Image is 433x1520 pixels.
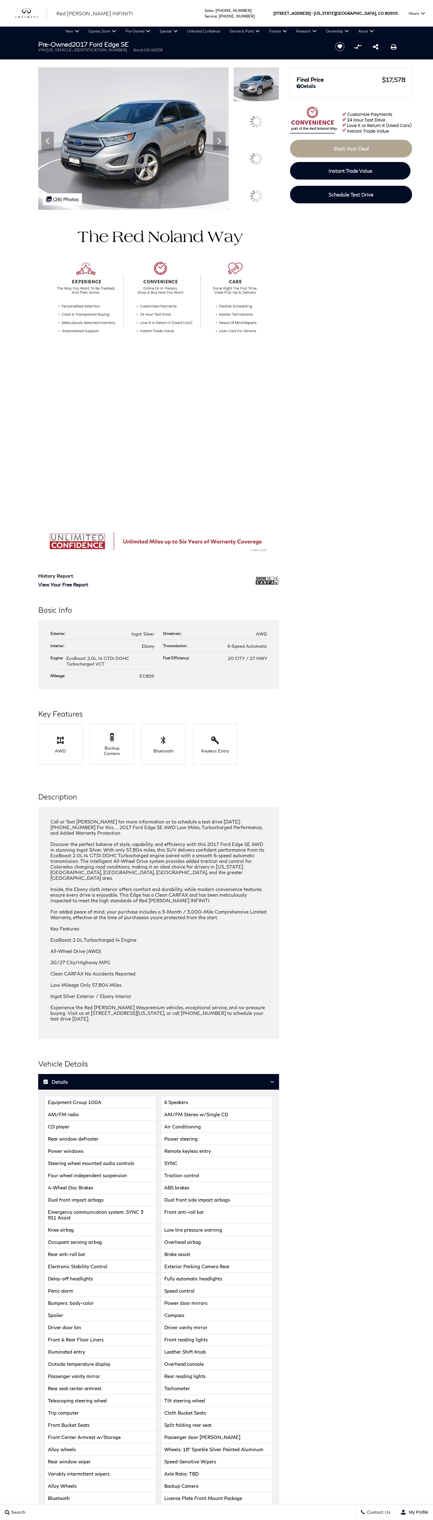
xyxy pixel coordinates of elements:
[290,162,410,180] a: Instant Trade Value
[161,1395,273,1407] li: Tilt steering wheel
[161,1108,273,1121] li: AM/FM Stereo w/Single CD
[38,40,72,48] strong: Pre-Owned
[161,1224,273,1236] li: Low tire pressure warning
[161,1273,273,1285] li: Fully automatic headlights
[273,11,398,16] a: [STREET_ADDRESS] • [US_STATE][GEOGRAPHIC_DATA], CO 80905
[297,83,405,89] a: Details
[391,43,397,50] a: Print this Pre-Owned 2017 Ford Edge SE
[161,1370,273,1382] li: Rear reading lights
[44,1145,156,1157] li: Power windows
[44,1407,156,1419] li: Trip computer
[44,1297,156,1309] li: Bumpers: body-color
[44,1157,156,1169] li: Steering wheel mounted audio controls
[16,8,47,18] a: infiniti
[61,27,379,36] nav: Main Navigation
[161,1309,273,1321] li: Compass
[44,1334,156,1346] li: Front & Rear Floor Liners
[161,1248,273,1260] li: Brake assist
[44,1382,156,1395] li: Rear seat center armrest
[44,1108,156,1121] li: AM/FM radio
[44,1224,156,1236] li: Knee airbag
[205,8,214,13] span: Sales
[44,1169,156,1182] li: Four wheel independent suspension
[163,643,190,648] div: Transmission:
[44,1468,156,1480] li: Variably intermittent wipers
[205,14,217,18] span: Service
[161,1358,273,1370] li: Overhead console
[161,1456,273,1468] li: Speed-Sensitive Wipers
[163,655,192,661] div: Fuel Efficiency:
[38,529,279,555] img: Unlimited miles up to six years of warranty coverage.
[44,1096,156,1108] li: Equipment Group 100A
[161,1157,273,1169] li: SYNC
[50,631,69,636] div: Exterior:
[44,1182,156,1194] li: 4-Wheel Disc Brakes
[292,27,321,36] a: Research
[121,27,155,36] a: Pre-Owned
[44,1121,156,1133] li: CD player
[38,582,88,587] a: View Your Free Report
[161,1443,273,1456] li: Wheels: 18" Sparkle Silver Painted Aluminum
[44,1395,156,1407] li: Telescoping steering wheel
[44,1285,156,1297] li: Panic alarm
[365,1510,390,1515] span: Contact Us
[38,573,88,579] h2: History Report
[161,1407,273,1419] li: Cloth Bucket Seats
[44,1480,156,1492] li: Alloy Wheels
[161,1121,273,1133] li: Air Conditioning
[44,1321,156,1334] li: Driver door bin
[133,48,144,52] span: Stock:
[56,10,133,16] span: Red [PERSON_NAME] INFINITI
[225,27,264,36] a: Service & Parts
[43,193,82,205] div: (26) Photos
[217,14,218,18] span: :
[44,1358,156,1370] li: Outside temperature display
[406,1510,428,1515] span: My Profile
[44,1260,156,1273] li: Electronic Stability Control
[61,27,84,36] a: New
[44,1456,156,1468] li: Rear window wiper
[161,1236,273,1248] li: Overhead airbag
[50,819,267,1027] div: Call or Text [PERSON_NAME] for more information or to schedule a test drive [DATE]: [PHONE_NUMBER...
[373,43,378,50] a: Share this Pre-Owned 2017 Ford Edge SE
[290,186,412,203] a: Schedule Test Drive
[182,27,225,36] a: Unlimited Confidence
[161,1260,273,1273] li: Exterior Parking Camera Rear
[38,67,229,210] img: Used 2017 Ingot Silver Ford SE image 1
[297,76,382,83] span: Final Price
[131,631,154,636] span: Ingot Silver
[227,643,267,649] span: 6-Speed Automatic
[142,643,154,649] span: Ebony
[16,8,47,18] img: INFINITI
[161,1194,273,1206] li: Dual front side impact airbags
[161,1492,273,1504] li: License Plate Front Mount Package
[44,1419,156,1431] li: Front Bucket Seats
[161,1431,273,1443] li: Passenger door [PERSON_NAME]
[161,1133,273,1145] li: Power steering
[161,1419,273,1431] li: Split folding rear seat
[219,14,255,18] a: [PHONE_NUMBER]
[50,655,66,661] div: Engine:
[395,1504,433,1520] button: user-profile-menu
[44,1194,156,1206] li: Dual front impact airbags
[334,145,369,151] span: Start Your Deal
[161,1096,273,1108] li: 6 Speakers
[161,1382,273,1395] li: Tachometer
[44,1248,156,1260] li: Rear anti-roll bar
[44,1309,156,1321] li: Spoiler
[161,1468,273,1480] li: Axle Ratio: TBD
[354,27,379,36] a: About
[161,1182,273,1194] li: ABS brakes
[84,27,121,36] a: Express Store
[46,748,75,753] div: AWD
[44,1346,156,1358] li: Illuminated entry
[97,745,126,756] div: Backup Camera
[161,1169,273,1182] li: Traction control
[161,1297,273,1309] li: Power door mirrors
[144,48,163,52] span: UIC40159
[38,41,324,48] h1: 2017 Ford Edge SE
[321,27,354,36] a: Ownership
[44,1133,156,1145] li: Rear window defroster
[44,1236,156,1248] li: Occupant sensing airbag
